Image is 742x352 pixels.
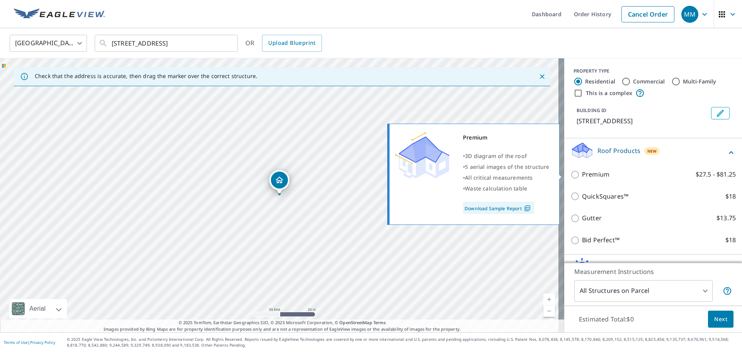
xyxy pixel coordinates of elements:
span: New [647,148,657,154]
a: Cancel Order [621,6,674,22]
label: Commercial [633,78,665,85]
span: Your report will include each building or structure inside the parcel boundary. In some cases, du... [723,286,732,296]
div: Solar ProductsNew [570,258,736,280]
a: OpenStreetMap [339,320,372,325]
p: Gutter [582,213,602,223]
div: • [463,172,550,183]
a: Privacy Policy [30,340,55,345]
p: $18 [725,192,736,201]
span: 3D diagram of the roof [465,152,527,160]
p: | [4,340,55,345]
div: [GEOGRAPHIC_DATA] [10,32,87,54]
a: Upload Blueprint [262,35,322,52]
p: BUILDING ID [577,107,606,114]
div: • [463,162,550,172]
div: MM [681,6,698,23]
p: © 2025 Eagle View Technologies, Inc. and Pictometry International Corp. All Rights Reserved. Repo... [67,337,738,348]
button: Close [537,71,547,82]
input: Search by address or latitude-longitude [112,32,222,54]
span: All critical measurements [465,174,533,181]
label: This is a complex [586,89,632,97]
a: Terms of Use [4,340,28,345]
span: Next [714,315,727,324]
a: Current Level 19, Zoom Out [543,305,555,317]
div: Premium [463,132,550,143]
div: Aerial [9,299,67,318]
p: Bid Perfect™ [582,235,619,245]
div: All Structures on Parcel [574,280,713,302]
p: $27.5 - $81.25 [696,170,736,179]
div: Dropped pin, building 1, Residential property, 775 Crest Ave Fort Dodge, IA 50501 [269,170,289,194]
span: 5 aerial images of the structure [465,163,549,170]
a: Current Level 19, Zoom In [543,294,555,305]
label: Residential [585,78,615,85]
button: Next [708,311,733,328]
a: Terms [373,320,386,325]
img: Premium [395,132,449,179]
div: • [463,183,550,194]
a: Download Sample Report [463,202,534,214]
p: Check that the address is accurate, then drag the marker over the correct structure. [35,73,257,80]
p: QuickSquares™ [582,192,628,201]
div: Roof ProductsNew [570,141,736,163]
div: Aerial [27,299,48,318]
span: Waste calculation table [465,185,527,192]
div: PROPERTY TYPE [574,68,733,75]
img: Pdf Icon [522,205,533,212]
div: • [463,151,550,162]
button: Edit building 1 [711,107,730,119]
span: Upload Blueprint [268,38,315,48]
label: Multi-Family [683,78,716,85]
p: Premium [582,170,609,179]
p: Measurement Instructions [574,267,732,276]
img: EV Logo [14,9,105,20]
p: $13.75 [716,213,736,223]
p: Solar Products [597,262,642,271]
p: Estimated Total: $0 [573,311,640,328]
span: © 2025 TomTom, Earthstar Geographics SIO, © 2025 Microsoft Corporation, © [179,320,386,326]
p: [STREET_ADDRESS] [577,116,708,126]
div: OR [245,35,322,52]
p: Roof Products [597,146,640,155]
p: $18 [725,235,736,245]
